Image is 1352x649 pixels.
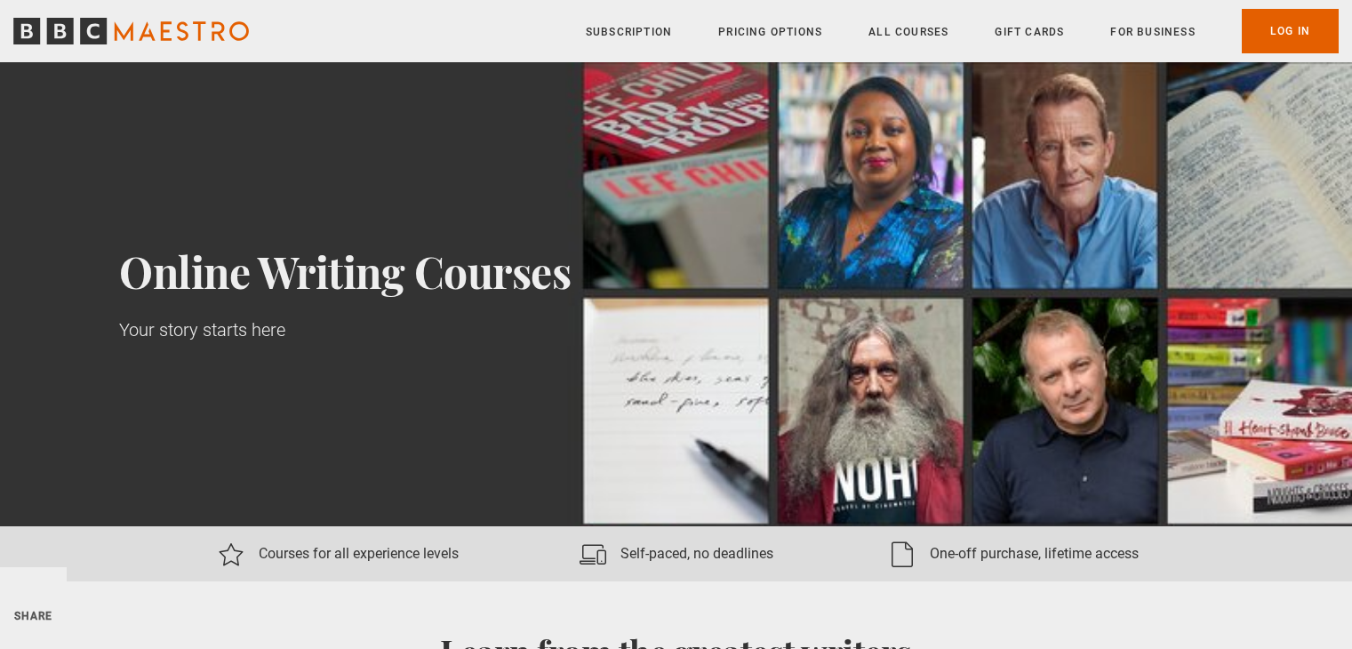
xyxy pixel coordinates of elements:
span: Share [14,610,53,622]
a: For business [1110,23,1195,41]
a: All Courses [868,23,948,41]
svg: BBC Maestro [13,18,249,44]
a: Subscription [586,23,672,41]
p: Self-paced, no deadlines [620,543,773,565]
p: Your story starts here [119,317,285,342]
p: One-off purchase, lifetime access [930,543,1139,565]
nav: Primary [586,9,1339,53]
a: Gift Cards [995,23,1064,41]
a: Pricing Options [718,23,822,41]
p: Courses for all experience levels [259,543,459,565]
a: Log In [1242,9,1339,53]
h1: Online Writing Courses [119,246,660,296]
